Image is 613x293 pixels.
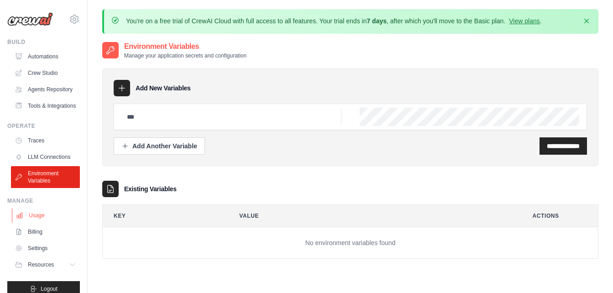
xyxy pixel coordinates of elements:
a: Usage [12,208,81,223]
a: View plans [509,17,540,25]
a: Crew Studio [11,66,80,80]
button: Add Another Variable [114,137,205,155]
th: Actions [522,205,598,227]
a: LLM Connections [11,150,80,164]
h2: Environment Variables [124,41,246,52]
div: Add Another Variable [121,141,197,151]
p: You're on a free trial of CrewAI Cloud with full access to all features. Your trial ends in , aft... [126,16,542,26]
a: Automations [11,49,80,64]
a: Settings [11,241,80,256]
h3: Add New Variables [136,84,191,93]
div: Build [7,38,80,46]
th: Value [228,205,514,227]
a: Billing [11,225,80,239]
span: Resources [28,261,54,268]
td: No environment variables found [103,227,598,259]
h3: Existing Variables [124,184,177,194]
a: Traces [11,133,80,148]
img: Logo [7,12,53,26]
div: Manage [7,197,80,204]
button: Resources [11,257,80,272]
div: Operate [7,122,80,130]
a: Environment Variables [11,166,80,188]
th: Key [103,205,221,227]
p: Manage your application secrets and configuration [124,52,246,59]
span: Logout [41,285,58,293]
strong: 7 days [367,17,387,25]
a: Agents Repository [11,82,80,97]
a: Tools & Integrations [11,99,80,113]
